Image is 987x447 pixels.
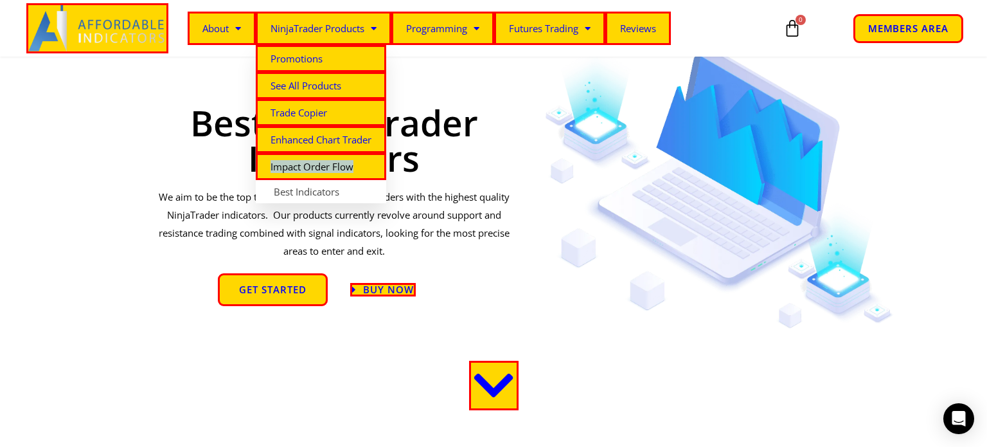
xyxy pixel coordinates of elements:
span: Buy now [363,285,414,295]
a: NinjaTrader Products [256,12,391,45]
nav: Menu [188,12,770,45]
span: get started [239,285,307,295]
a: Best Indicators [256,180,386,203]
a: Promotions [256,45,386,72]
img: Indicators 1 | Affordable Indicators – NinjaTrader [545,47,894,328]
a: Reviews [605,12,671,45]
a: Trade Copier [256,99,386,126]
span: 0 [796,15,806,25]
div: Open Intercom Messenger [943,403,974,434]
span: MEMBERS AREA [868,24,948,33]
a: 0 [764,10,821,47]
a: Futures Trading [494,12,605,45]
a: Enhanced Chart Trader [256,126,386,153]
a: Buy now [350,283,416,296]
img: LogoAI | Affordable Indicators – NinjaTrader [28,5,166,51]
a: MEMBERS AREA [853,14,963,43]
a: About [188,12,256,45]
a: Impact Order Flow [256,153,386,180]
ul: NinjaTrader Products [256,45,386,203]
a: See All Products [256,72,386,99]
h1: Best NinjaTrader Indicators [156,105,511,176]
a: get started [218,273,328,306]
a: Programming [391,12,494,45]
p: We aim to be the top third party vendor serving traders with the highest quality NinjaTrader indi... [156,188,511,260]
